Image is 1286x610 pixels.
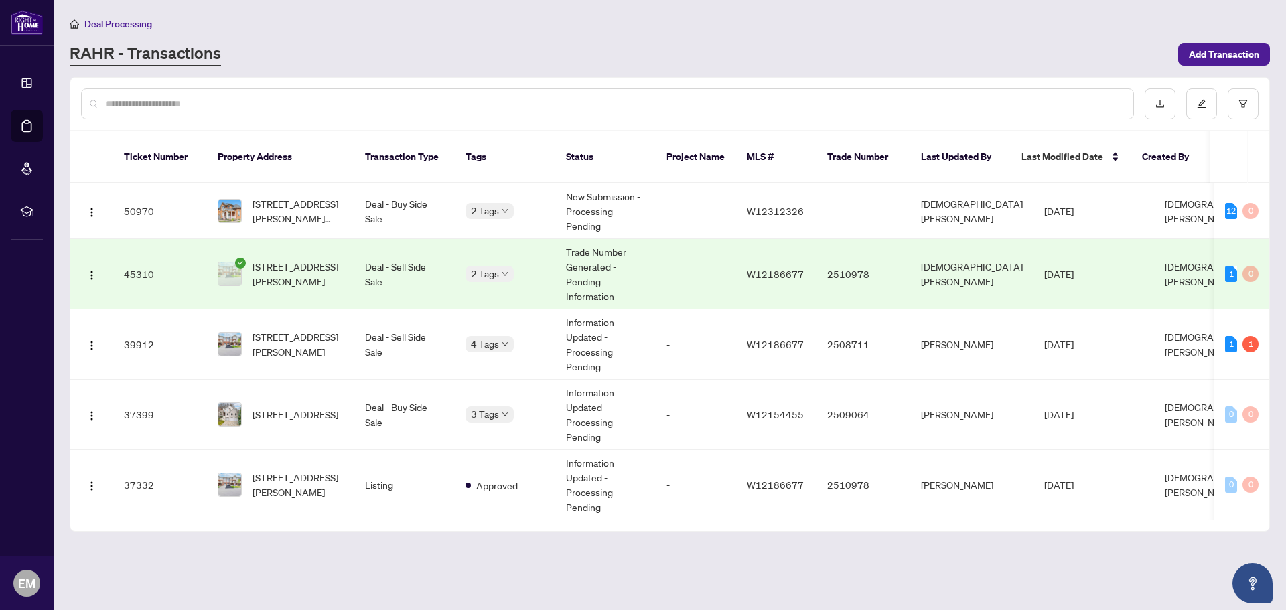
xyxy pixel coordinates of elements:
td: 37332 [113,450,207,520]
div: 1 [1242,336,1259,352]
th: Last Updated By [910,131,1011,183]
span: Approved [476,478,518,493]
span: [DEMOGRAPHIC_DATA][PERSON_NAME] [1165,331,1267,358]
td: - [656,450,736,520]
span: [STREET_ADDRESS][PERSON_NAME] [253,259,344,289]
button: filter [1228,88,1259,119]
img: Logo [86,207,97,218]
button: Open asap [1232,563,1273,603]
td: - [656,380,736,450]
span: [DATE] [1044,408,1074,421]
td: 2509064 [816,380,910,450]
span: [STREET_ADDRESS][PERSON_NAME] [253,470,344,500]
img: thumbnail-img [218,403,241,426]
img: Logo [86,270,97,281]
button: edit [1186,88,1217,119]
td: [DEMOGRAPHIC_DATA][PERSON_NAME] [910,239,1033,309]
div: 0 [1225,477,1237,493]
span: [DATE] [1044,205,1074,217]
td: Deal - Buy Side Sale [354,183,455,239]
td: 39912 [113,309,207,380]
div: 0 [1225,406,1237,423]
td: [PERSON_NAME] [910,309,1033,380]
span: Deal Processing [84,18,152,30]
span: home [70,19,79,29]
td: 2508711 [816,309,910,380]
td: Deal - Sell Side Sale [354,309,455,380]
span: [DEMOGRAPHIC_DATA][PERSON_NAME] [1165,471,1267,498]
span: EM [18,574,35,593]
span: [DEMOGRAPHIC_DATA][PERSON_NAME] [1165,198,1267,224]
th: MLS # [736,131,816,183]
th: Tags [455,131,555,183]
span: filter [1238,99,1248,108]
td: 45310 [113,239,207,309]
button: Logo [81,263,102,285]
span: 4 Tags [471,336,499,352]
button: Logo [81,333,102,355]
button: Logo [81,404,102,425]
th: Property Address [207,131,354,183]
div: 12 [1225,203,1237,219]
span: 2 Tags [471,266,499,281]
td: [PERSON_NAME] [910,450,1033,520]
span: download [1155,99,1165,108]
th: Ticket Number [113,131,207,183]
td: Information Updated - Processing Pending [555,309,656,380]
td: Trade Number Generated - Pending Information [555,239,656,309]
th: Status [555,131,656,183]
td: [DEMOGRAPHIC_DATA][PERSON_NAME] [910,183,1033,239]
div: 0 [1242,203,1259,219]
span: Last Modified Date [1021,149,1103,164]
td: 50970 [113,183,207,239]
th: Transaction Type [354,131,455,183]
td: New Submission - Processing Pending [555,183,656,239]
span: down [502,341,508,348]
span: 3 Tags [471,406,499,422]
div: 0 [1242,266,1259,282]
span: down [502,208,508,214]
button: Logo [81,200,102,222]
span: [STREET_ADDRESS][PERSON_NAME][PERSON_NAME] [253,196,344,226]
td: - [656,239,736,309]
span: edit [1197,99,1206,108]
td: 2510978 [816,450,910,520]
td: Information Updated - Processing Pending [555,450,656,520]
div: 0 [1242,477,1259,493]
img: thumbnail-img [218,333,241,356]
td: - [656,183,736,239]
span: W12154455 [747,408,804,421]
img: Logo [86,481,97,491]
span: down [502,411,508,418]
span: W12186677 [747,338,804,350]
span: [DEMOGRAPHIC_DATA][PERSON_NAME] [1165,260,1267,287]
span: W12186677 [747,479,804,491]
div: 1 [1225,336,1237,352]
img: Logo [86,340,97,351]
img: thumbnail-img [218,262,241,285]
td: Deal - Sell Side Sale [354,239,455,309]
td: Listing [354,450,455,520]
td: - [656,309,736,380]
button: Add Transaction [1178,43,1270,66]
img: logo [11,10,43,35]
td: Deal - Buy Side Sale [354,380,455,450]
td: 2510978 [816,239,910,309]
span: [DATE] [1044,479,1074,491]
span: [STREET_ADDRESS][PERSON_NAME] [253,329,344,359]
span: [DATE] [1044,338,1074,350]
th: Project Name [656,131,736,183]
span: down [502,271,508,277]
img: thumbnail-img [218,200,241,222]
button: Logo [81,474,102,495]
a: RAHR - Transactions [70,42,221,66]
div: 1 [1225,266,1237,282]
div: 0 [1242,406,1259,423]
td: - [816,183,910,239]
th: Trade Number [816,131,910,183]
span: Add Transaction [1189,44,1259,65]
span: [DEMOGRAPHIC_DATA][PERSON_NAME] [1165,401,1267,428]
button: download [1145,88,1175,119]
th: Created By [1131,131,1212,183]
span: 2 Tags [471,203,499,218]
